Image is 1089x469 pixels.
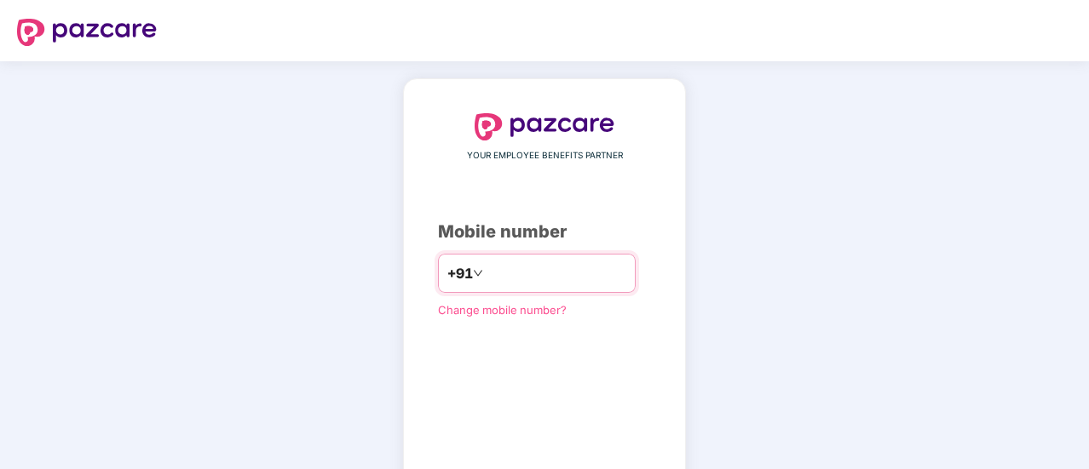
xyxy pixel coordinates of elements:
div: Mobile number [438,219,651,245]
img: logo [475,113,614,140]
span: down [473,268,483,278]
a: Change mobile number? [438,303,567,317]
span: YOUR EMPLOYEE BENEFITS PARTNER [467,149,623,163]
img: logo [17,19,157,46]
span: +91 [447,263,473,284]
